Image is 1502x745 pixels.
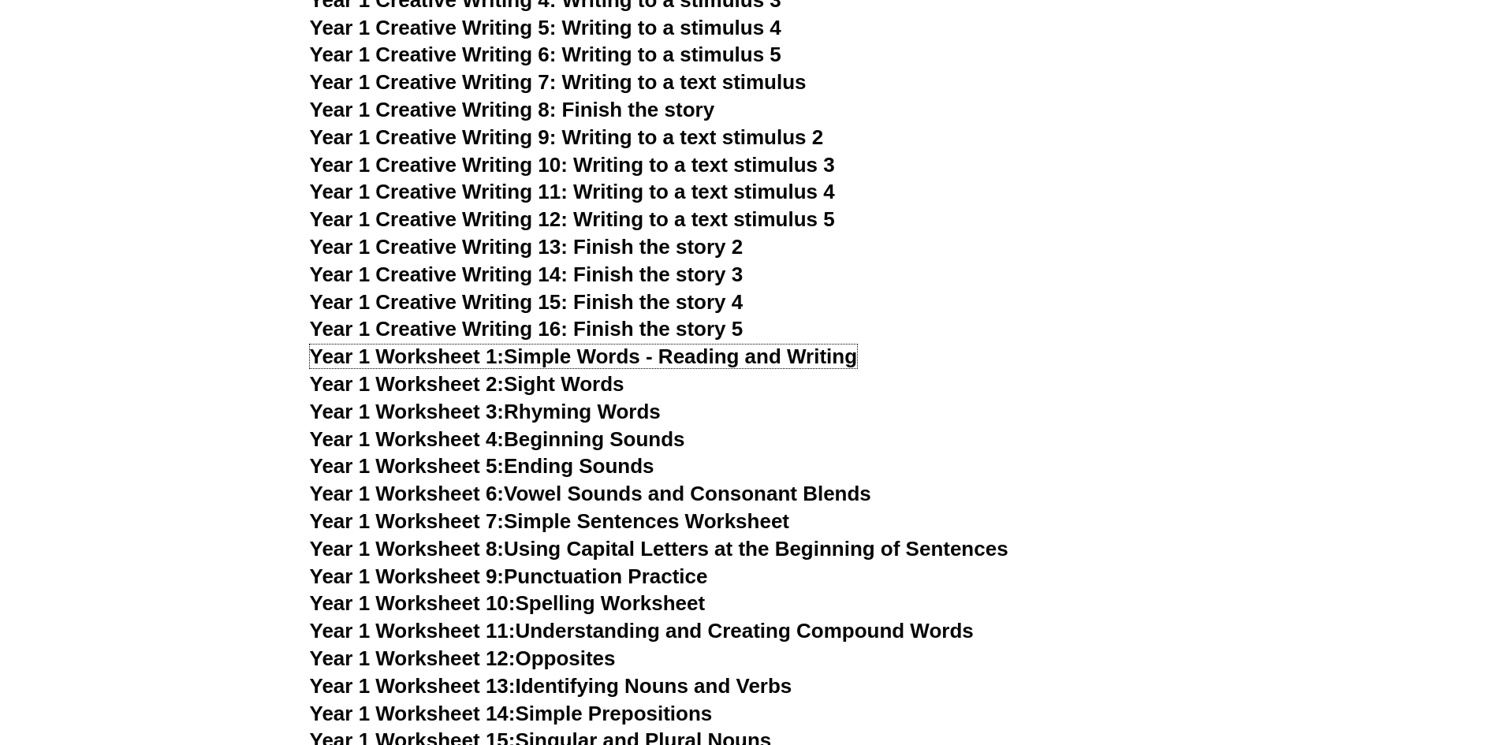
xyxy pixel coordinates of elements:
a: Year 1 Creative Writing 6: Writing to a stimulus 5 [310,43,781,66]
a: Year 1 Creative Writing 8: Finish the story [310,98,715,121]
span: Year 1 Worksheet 1: [310,345,505,368]
a: Year 1 Worksheet 8:Using Capital Letters at the Beginning of Sentences [310,537,1008,561]
span: Year 1 Worksheet 5: [310,454,505,478]
span: Year 1 Worksheet 7: [310,509,505,533]
span: Year 1 Worksheet 3: [310,400,505,423]
span: Year 1 Worksheet 11: [310,619,516,643]
a: Year 1 Creative Writing 5: Writing to a stimulus 4 [310,16,781,39]
a: Year 1 Creative Writing 13: Finish the story 2 [310,235,744,259]
a: Year 1 Worksheet 3:Rhyming Words [310,400,661,423]
span: Year 1 Worksheet 13: [310,674,516,698]
a: Year 1 Worksheet 12:Opposites [310,646,616,670]
a: Year 1 Worksheet 10:Spelling Worksheet [310,591,706,615]
a: Year 1 Worksheet 6:Vowel Sounds and Consonant Blends [310,482,871,505]
a: Year 1 Creative Writing 12: Writing to a text stimulus 5 [310,207,835,231]
span: Year 1 Worksheet 8: [310,537,505,561]
a: Year 1 Worksheet 14:Simple Prepositions [310,702,713,725]
a: Year 1 Worksheet 5:Ending Sounds [310,454,654,478]
a: Year 1 Worksheet 7:Simple Sentences Worksheet [310,509,790,533]
span: Year 1 Worksheet 10: [310,591,516,615]
a: Year 1 Creative Writing 9: Writing to a text stimulus 2 [310,125,824,149]
a: Year 1 Worksheet 2:Sight Words [310,372,624,396]
a: Year 1 Worksheet 1:Simple Words - Reading and Writing [310,345,858,368]
a: Year 1 Creative Writing 14: Finish the story 3 [310,263,744,286]
a: Year 1 Worksheet 11:Understanding and Creating Compound Words [310,619,974,643]
span: Year 1 Worksheet 4: [310,427,505,451]
span: Year 1 Worksheet 9: [310,564,505,588]
span: Year 1 Worksheet 6: [310,482,505,505]
a: Year 1 Creative Writing 10: Writing to a text stimulus 3 [310,153,835,177]
a: Year 1 Worksheet 4:Beginning Sounds [310,427,685,451]
a: Year 1 Worksheet 13:Identifying Nouns and Verbs [310,674,792,698]
span: Year 1 Worksheet 2: [310,372,505,396]
a: Year 1 Creative Writing 16: Finish the story 5 [310,317,744,341]
iframe: Chat Widget [1239,567,1502,745]
span: Year 1 Worksheet 12: [310,646,516,670]
a: Year 1 Creative Writing 15: Finish the story 4 [310,290,744,314]
span: Year 1 Worksheet 14: [310,702,516,725]
a: Year 1 Creative Writing 11: Writing to a text stimulus 4 [310,180,835,203]
a: Year 1 Worksheet 9:Punctuation Practice [310,564,708,588]
a: Year 1 Creative Writing 7: Writing to a text stimulus [310,70,807,94]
